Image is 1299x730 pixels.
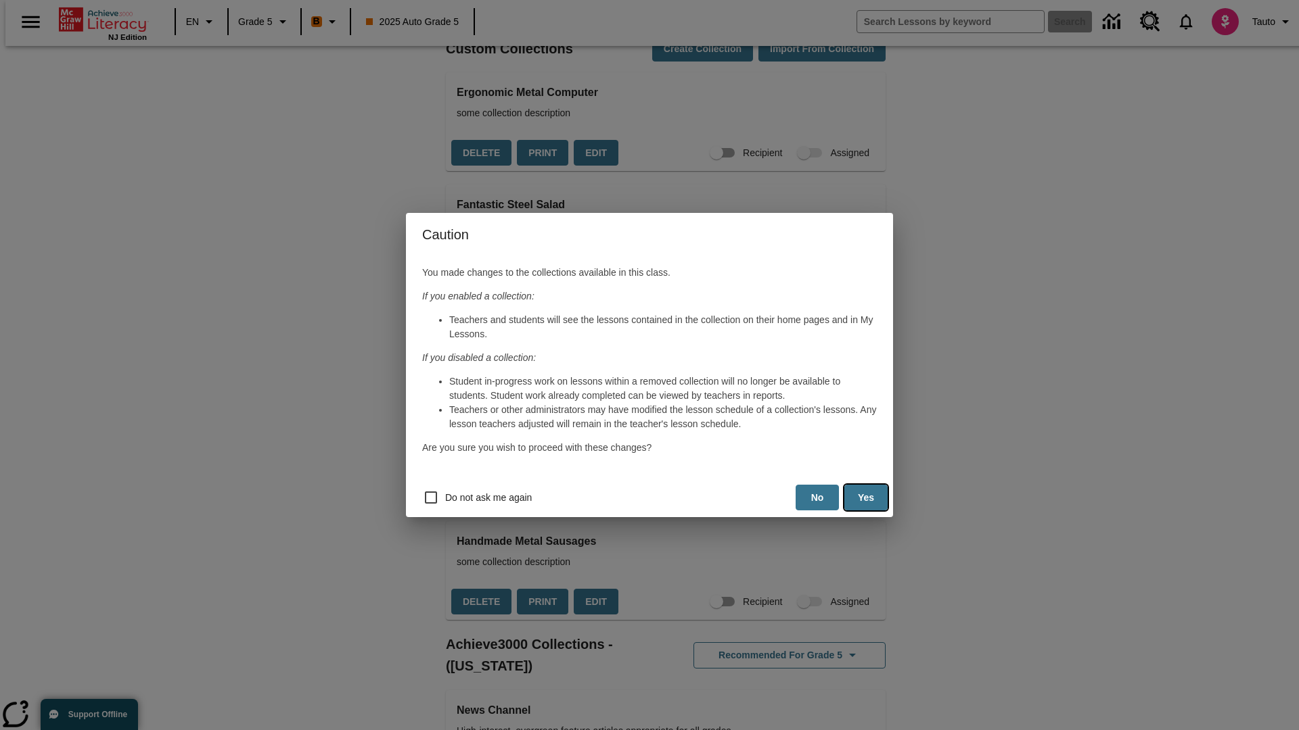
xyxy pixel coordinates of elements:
span: Do not ask me again [445,491,532,505]
button: Yes [844,485,888,511]
p: You made changes to the collections available in this class. [422,266,877,280]
em: If you disabled a collection: [422,352,536,363]
li: Teachers or other administrators may have modified the lesson schedule of a collection's lessons.... [449,403,877,431]
em: If you enabled a collection: [422,291,534,301]
li: Teachers and students will see the lessons contained in the collection on their home pages and in... [449,313,877,341]
p: Are you sure you wish to proceed with these changes? [422,441,877,455]
h4: Caution [406,213,893,256]
button: No [796,485,839,511]
li: Student in-progress work on lessons within a removed collection will no longer be available to st... [449,374,877,403]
